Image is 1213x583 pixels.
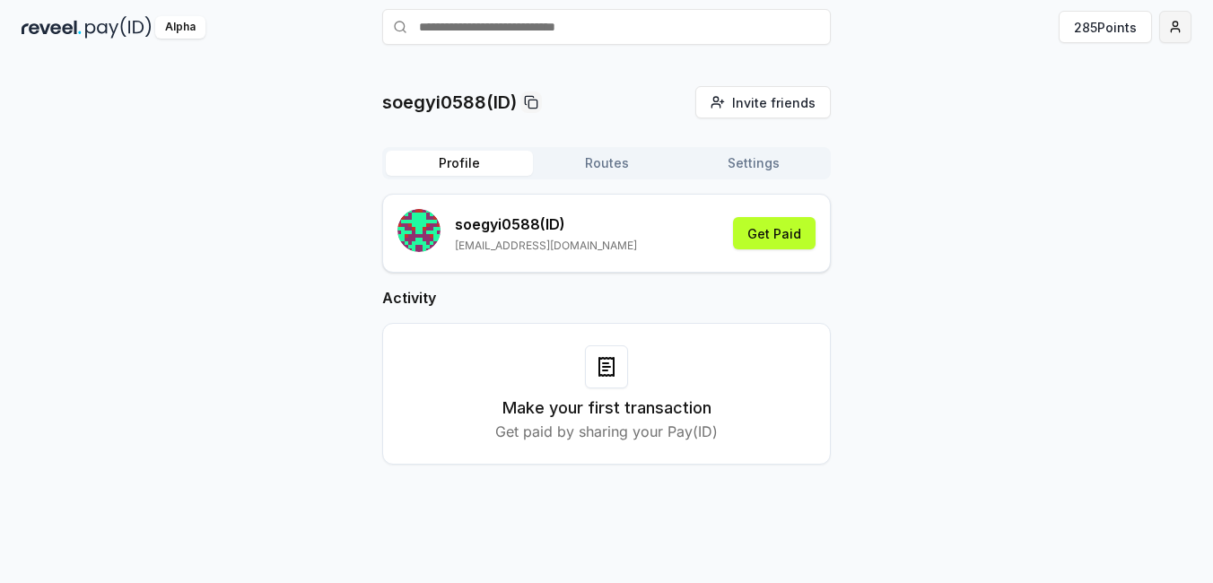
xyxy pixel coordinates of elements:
[455,239,637,253] p: [EMAIL_ADDRESS][DOMAIN_NAME]
[22,16,82,39] img: reveel_dark
[502,396,711,421] h3: Make your first transaction
[382,287,831,309] h2: Activity
[85,16,152,39] img: pay_id
[1059,11,1152,43] button: 285Points
[695,86,831,118] button: Invite friends
[382,90,517,115] p: soegyi0588(ID)
[495,421,718,442] p: Get paid by sharing your Pay(ID)
[533,151,680,176] button: Routes
[733,217,816,249] button: Get Paid
[155,16,205,39] div: Alpha
[680,151,827,176] button: Settings
[386,151,533,176] button: Profile
[455,213,637,235] p: soegyi0588 (ID)
[732,93,816,112] span: Invite friends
